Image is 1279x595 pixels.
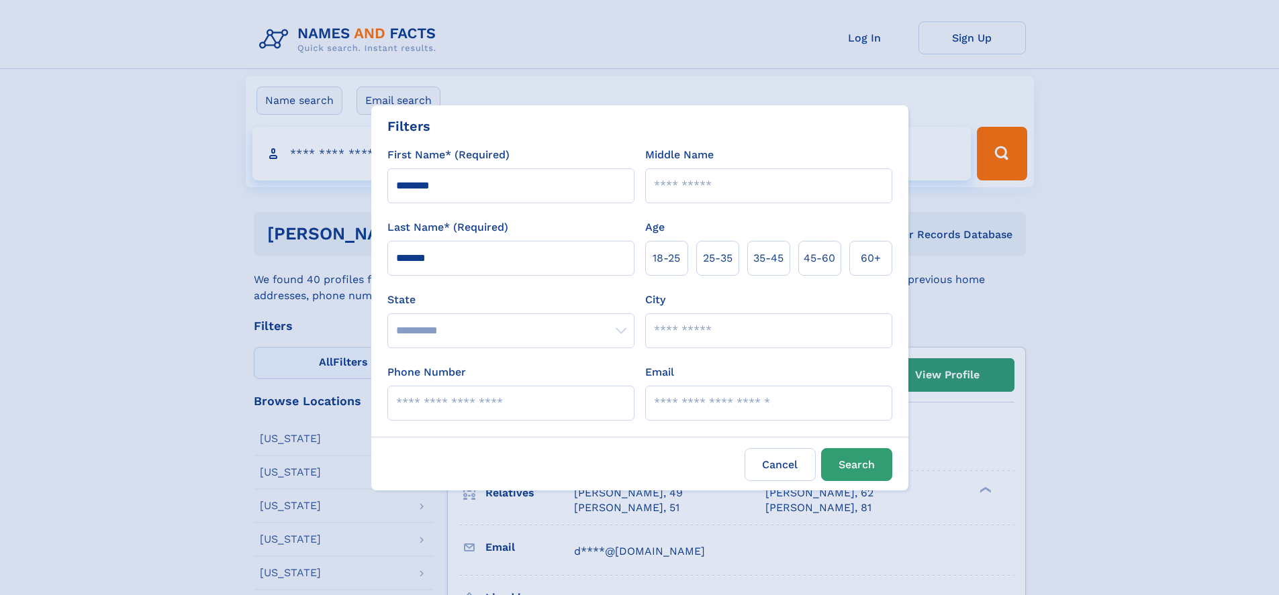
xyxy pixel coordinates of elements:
[387,219,508,235] label: Last Name* (Required)
[861,250,881,266] span: 60+
[645,292,665,308] label: City
[703,250,732,266] span: 25‑35
[804,250,835,266] span: 45‑60
[645,219,665,235] label: Age
[645,364,674,380] label: Email
[753,250,784,266] span: 35‑45
[745,448,816,481] label: Cancel
[387,116,430,136] div: Filters
[645,147,714,163] label: Middle Name
[387,292,634,308] label: State
[387,147,510,163] label: First Name* (Required)
[821,448,892,481] button: Search
[387,364,466,380] label: Phone Number
[653,250,680,266] span: 18‑25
